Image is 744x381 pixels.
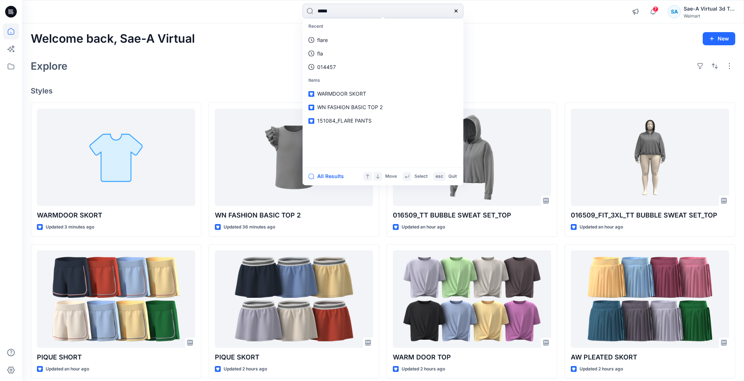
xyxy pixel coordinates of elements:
[436,173,443,180] p: esc
[684,4,735,13] div: Sae-A Virtual 3d Team
[224,365,267,373] p: Updated 2 hours ago
[317,36,328,44] p: flare
[37,352,195,362] p: PIQUE SHORT
[46,365,89,373] p: Updated an hour ago
[317,63,336,71] p: 014457
[46,223,94,231] p: Updated 3 minutes ago
[304,60,462,74] a: 014457
[402,223,445,231] p: Updated an hour ago
[304,20,462,33] p: Recent
[393,250,551,347] a: WARM DOOR TOP
[37,250,195,347] a: PIQUE SHORT
[393,352,551,362] p: WARM DOOR TOP
[571,250,729,347] a: AW PLEATED SKORT
[402,365,445,373] p: Updated 2 hours ago
[224,223,275,231] p: Updated 36 minutes ago
[317,104,383,111] span: WN FASHION BASIC TOP 2
[385,173,397,180] p: Move
[580,365,623,373] p: Updated 2 hours ago
[317,118,372,124] span: 151084_FLARE PANTS
[215,109,373,206] a: WN FASHION BASIC TOP 2
[580,223,623,231] p: Updated an hour ago
[215,210,373,220] p: WN FASHION BASIC TOP 2
[215,352,373,362] p: PIQUE SKORT
[304,114,462,128] a: 151084_FLARE PANTS
[304,33,462,47] a: flare
[304,74,462,87] p: Items
[653,6,658,12] span: 7
[393,210,551,220] p: 016509_TT BUBBLE SWEAT SET_TOP
[684,13,735,19] div: Walmart
[571,109,729,206] a: 016509_FIT_3XL_TT BUBBLE SWEAT SET_TOP
[31,60,68,72] h2: Explore
[393,109,551,206] a: 016509_TT BUBBLE SWEAT SET_TOP
[703,32,735,45] button: New
[304,101,462,114] a: WN FASHION BASIC TOP 2
[304,87,462,101] a: WARMDOOR SKORT
[31,32,195,46] h2: Welcome back, Sae-A Virtual
[37,210,195,220] p: WARMDOOR SKORT
[304,47,462,60] a: fla
[317,50,323,57] p: fla
[37,109,195,206] a: WARMDOOR SKORT
[571,352,729,362] p: AW PLEATED SKORT
[668,5,681,18] div: SA
[215,250,373,347] a: PIQUE SKORT
[571,210,729,220] p: 016509_FIT_3XL_TT BUBBLE SWEAT SET_TOP
[31,86,735,95] h4: Styles
[448,173,457,180] p: Quit
[414,173,428,180] p: Select
[317,91,366,97] span: WARMDOOR SKORT
[308,172,349,181] button: All Results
